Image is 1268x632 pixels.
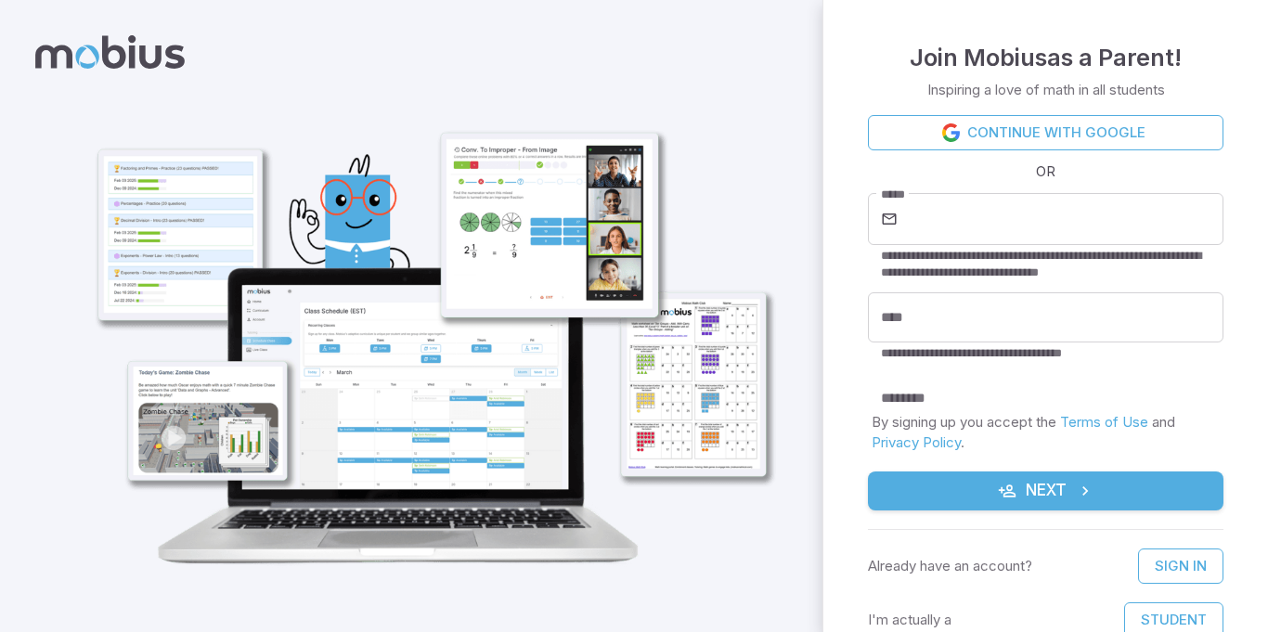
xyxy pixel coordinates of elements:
p: Already have an account? [868,556,1032,576]
button: Next [868,471,1223,510]
p: Inspiring a love of math in all students [927,80,1165,100]
a: Privacy Policy [872,433,961,451]
a: Sign In [1138,548,1223,584]
span: OR [1031,161,1060,182]
p: I'm actually a [868,610,951,630]
h4: Join Mobius as a Parent ! [910,39,1182,76]
img: parent_1-illustration [61,52,790,587]
a: Continue with Google [868,115,1223,150]
a: Terms of Use [1060,413,1148,431]
p: By signing up you accept the and . [872,412,1220,453]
